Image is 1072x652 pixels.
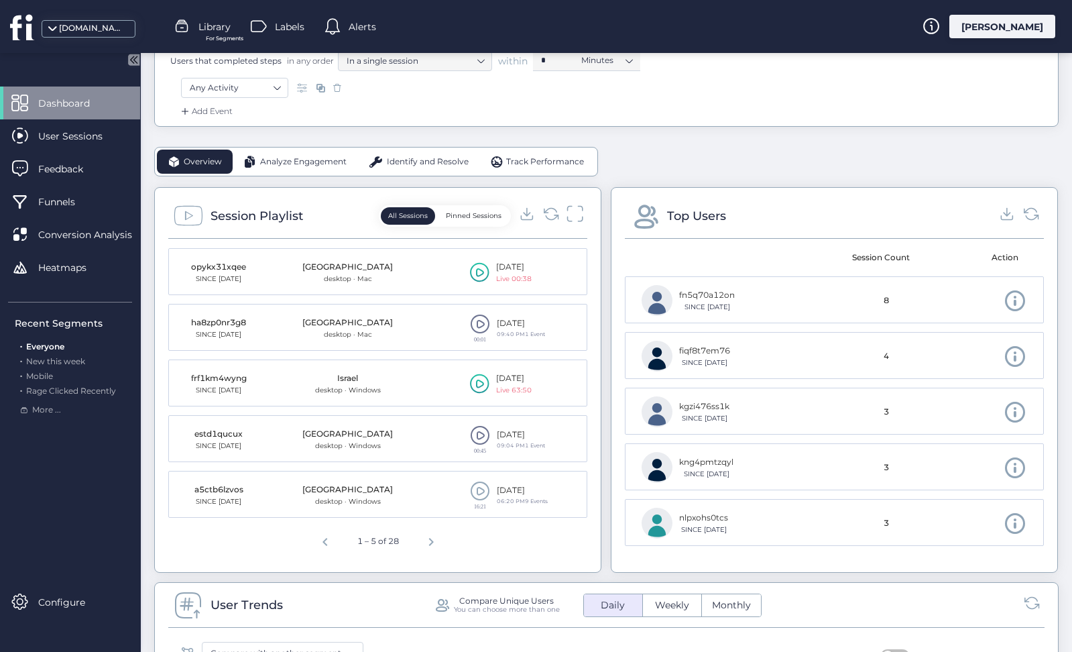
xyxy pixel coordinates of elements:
[20,339,22,351] span: .
[497,441,545,450] div: 09:04 PMㅤ1 Event
[679,345,730,358] div: fiqf8t7em76
[496,274,532,284] div: Live 00:38
[704,598,759,612] span: Monthly
[498,54,528,68] span: within
[185,385,252,396] div: SINCE [DATE]
[679,512,728,525] div: nlpxohs0tcs
[497,484,548,497] div: [DATE]
[454,605,560,614] div: You can choose more than one
[32,404,61,417] span: More ...
[459,596,554,605] div: Compare Unique Users
[185,441,252,451] div: SINCE [DATE]
[679,302,735,313] div: SINCE [DATE]
[315,385,381,396] div: desktop · Windows
[679,400,729,413] div: kgzi476ss1k
[497,497,548,506] div: 06:20 PMㅤ9 Events
[470,337,490,342] div: 00:01
[679,358,730,368] div: SINCE [DATE]
[679,413,729,424] div: SINCE [DATE]
[185,317,252,329] div: ha8zp0nr3g8
[315,372,381,385] div: Israel
[884,517,889,530] span: 3
[38,595,105,610] span: Configure
[302,329,393,340] div: desktop · Mac
[15,316,132,331] div: Recent Segments
[275,19,304,34] span: Labels
[581,50,632,70] nz-select-item: Minutes
[496,261,532,274] div: [DATE]
[679,456,733,469] div: kng4pmtzqyl
[178,105,233,118] div: Add Event
[593,598,633,612] span: Daily
[349,19,376,34] span: Alerts
[506,156,584,168] span: Track Performance
[884,461,889,474] span: 3
[647,598,697,612] span: Weekly
[830,239,933,276] mat-header-cell: Session Count
[302,261,393,274] div: [GEOGRAPHIC_DATA]
[38,195,95,209] span: Funnels
[312,527,339,553] button: Previous page
[211,596,283,614] div: User Trends
[470,448,490,453] div: 00:45
[470,504,490,509] div: 16:21
[26,356,85,366] span: New this week
[185,372,252,385] div: frf1km4wyng
[418,527,444,553] button: Next page
[702,594,761,616] button: Monthly
[438,207,509,225] button: Pinned Sessions
[643,594,701,616] button: Weekly
[387,156,469,168] span: Identify and Resolve
[302,441,393,451] div: desktop · Windows
[497,317,545,330] div: [DATE]
[38,129,123,144] span: User Sessions
[679,525,728,535] div: SINCE [DATE]
[185,496,252,507] div: SINCE [DATE]
[38,162,103,176] span: Feedback
[884,350,889,363] span: 4
[38,260,107,275] span: Heatmaps
[949,15,1055,38] div: [PERSON_NAME]
[20,368,22,381] span: .
[679,289,735,302] div: fn5q70a12on
[679,469,733,480] div: SINCE [DATE]
[26,371,53,381] span: Mobile
[496,385,532,396] div: Live 63:50
[884,406,889,419] span: 3
[284,55,334,66] span: in any order
[185,428,252,441] div: estd1qucux
[211,207,303,225] div: Session Playlist
[302,484,393,496] div: [GEOGRAPHIC_DATA]
[584,594,642,616] button: Daily
[38,227,152,242] span: Conversion Analysis
[932,239,1034,276] mat-header-cell: Action
[302,428,393,441] div: [GEOGRAPHIC_DATA]
[185,261,252,274] div: opykx31xqee
[302,274,393,284] div: desktop · Mac
[184,156,222,168] span: Overview
[185,484,252,496] div: a5ctb6lzvos
[260,156,347,168] span: Analyze Engagement
[20,383,22,396] span: .
[302,317,393,329] div: [GEOGRAPHIC_DATA]
[347,51,483,71] nz-select-item: In a single session
[302,496,393,507] div: desktop · Windows
[667,207,726,225] div: Top Users
[198,19,231,34] span: Library
[190,78,280,98] nz-select-item: Any Activity
[20,354,22,366] span: .
[185,274,252,284] div: SINCE [DATE]
[185,329,252,340] div: SINCE [DATE]
[206,34,243,43] span: For Segments
[170,55,282,66] span: Users that completed steps
[26,386,116,396] span: Rage Clicked Recently
[496,372,532,385] div: [DATE]
[38,96,110,111] span: Dashboard
[884,294,889,307] span: 8
[26,341,64,351] span: Everyone
[59,22,126,35] div: [DOMAIN_NAME]
[352,530,404,553] div: 1 – 5 of 28
[381,207,435,225] button: All Sessions
[497,330,545,339] div: 09:40 PMㅤ1 Event
[497,429,545,441] div: [DATE]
